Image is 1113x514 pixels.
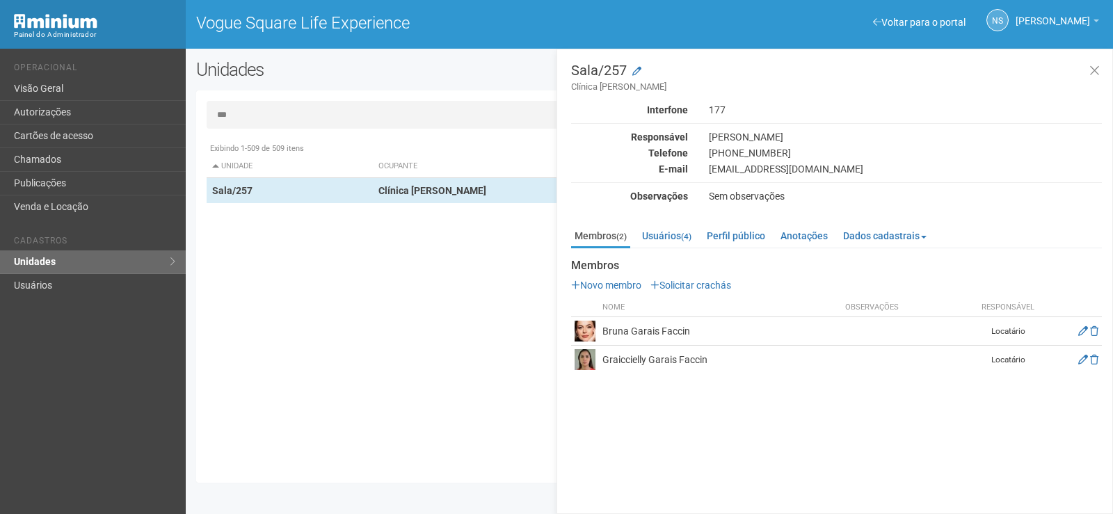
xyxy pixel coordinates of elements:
h1: Vogue Square Life Experience [196,14,639,32]
img: Minium [14,14,97,29]
div: E-mail [561,163,698,175]
a: Solicitar crachás [650,280,731,291]
a: [PERSON_NAME] [1016,17,1099,29]
a: Excluir membro [1090,354,1098,365]
div: [PERSON_NAME] [698,131,1112,143]
a: Voltar para o portal [873,17,966,28]
img: user.png [575,321,595,342]
div: [EMAIL_ADDRESS][DOMAIN_NAME] [698,163,1112,175]
div: [PHONE_NUMBER] [698,147,1112,159]
a: Novo membro [571,280,641,291]
strong: Membros [571,259,1102,272]
div: Painel do Administrador [14,29,175,41]
a: Membros(2) [571,225,630,248]
li: Operacional [14,63,175,77]
th: Observações [842,298,973,317]
strong: Sala/257 [212,185,253,196]
th: Nome [599,298,842,317]
a: NS [986,9,1009,31]
h2: Unidades [196,59,562,80]
div: Observações [561,190,698,202]
div: Telefone [561,147,698,159]
li: Cadastros [14,236,175,250]
th: Unidade: activate to sort column descending [207,155,373,178]
td: Locatário [973,346,1043,374]
td: Locatário [973,317,1043,346]
div: Sem observações [698,190,1112,202]
div: Responsável [561,131,698,143]
small: (2) [616,232,627,241]
span: Nicolle Silva [1016,2,1090,26]
a: Editar membro [1078,326,1088,337]
div: Interfone [561,104,698,116]
th: Responsável [973,298,1043,317]
a: Perfil público [703,225,769,246]
td: Graiccielly Garais Faccin [599,346,842,374]
small: Clínica [PERSON_NAME] [571,81,1102,93]
a: Usuários(4) [639,225,695,246]
div: 177 [698,104,1112,116]
strong: Clínica [PERSON_NAME] [378,185,486,196]
img: user.png [575,349,595,370]
a: Anotações [777,225,831,246]
a: Excluir membro [1090,326,1098,337]
h3: Sala/257 [571,63,1102,93]
td: Bruna Garais Faccin [599,317,842,346]
div: Exibindo 1-509 de 509 itens [207,143,1092,155]
small: (4) [681,232,691,241]
a: Editar membro [1078,354,1088,365]
a: Modificar a unidade [632,65,641,79]
th: Ocupante: activate to sort column ascending [373,155,702,178]
a: Dados cadastrais [840,225,930,246]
